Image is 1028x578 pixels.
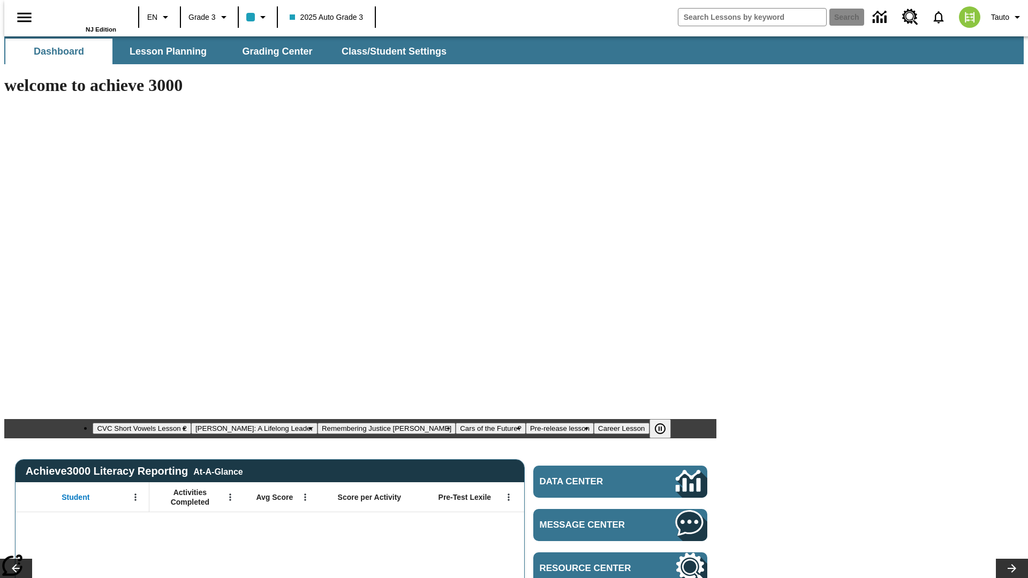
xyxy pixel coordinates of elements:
[439,492,492,502] span: Pre-Test Lexile
[155,488,225,507] span: Activities Completed
[47,4,116,33] div: Home
[338,492,402,502] span: Score per Activity
[318,423,456,434] button: Slide 3 Remembering Justice O'Connor
[649,419,671,438] button: Pause
[678,9,826,26] input: search field
[127,489,143,505] button: Open Menu
[86,26,116,33] span: NJ Edition
[9,2,40,33] button: Open side menu
[896,3,925,32] a: Resource Center, Will open in new tab
[959,6,980,28] img: avatar image
[115,39,222,64] button: Lesson Planning
[62,492,89,502] span: Student
[526,423,594,434] button: Slide 5 Pre-release lesson
[866,3,896,32] a: Data Center
[533,466,707,498] a: Data Center
[456,423,526,434] button: Slide 4 Cars of the Future?
[342,45,447,58] span: Class/Student Settings
[26,465,243,477] span: Achieve3000 Literacy Reporting
[540,563,644,574] span: Resource Center
[649,419,682,438] div: Pause
[191,423,318,434] button: Slide 2 Dianne Feinstein: A Lifelong Leader
[4,75,716,95] h1: welcome to achieve 3000
[256,492,293,502] span: Avg Score
[540,520,644,530] span: Message Center
[953,3,987,31] button: Select a new avatar
[222,489,238,505] button: Open Menu
[594,423,649,434] button: Slide 6 Career Lesson
[297,489,313,505] button: Open Menu
[93,423,191,434] button: Slide 1 CVC Short Vowels Lesson 2
[925,3,953,31] a: Notifications
[188,12,216,23] span: Grade 3
[996,559,1028,578] button: Lesson carousel, Next
[47,5,116,26] a: Home
[34,45,84,58] span: Dashboard
[193,465,243,477] div: At-A-Glance
[4,39,456,64] div: SubNavbar
[533,509,707,541] a: Message Center
[242,45,312,58] span: Grading Center
[224,39,331,64] button: Grading Center
[184,7,235,27] button: Grade: Grade 3, Select a grade
[987,7,1028,27] button: Profile/Settings
[142,7,177,27] button: Language: EN, Select a language
[333,39,455,64] button: Class/Student Settings
[991,12,1009,23] span: Tauto
[147,12,157,23] span: EN
[130,45,207,58] span: Lesson Planning
[4,36,1024,64] div: SubNavbar
[242,7,274,27] button: Class color is light blue. Change class color
[290,12,364,23] span: 2025 Auto Grade 3
[5,39,112,64] button: Dashboard
[501,489,517,505] button: Open Menu
[540,476,640,487] span: Data Center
